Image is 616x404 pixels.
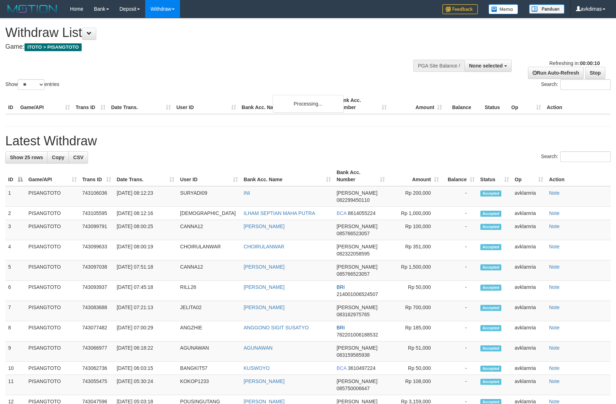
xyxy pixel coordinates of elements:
[5,207,26,220] td: 2
[177,220,241,240] td: CANNA12
[244,190,250,196] a: INI
[114,220,178,240] td: [DATE] 08:00:25
[241,166,334,186] th: Bank Acc. Name: activate to sort column ascending
[177,281,241,301] td: RILL26
[442,321,478,341] td: -
[5,94,17,114] th: ID
[26,321,80,341] td: PISANGTOTO
[5,186,26,207] td: 1
[480,305,502,311] span: Accepted
[80,375,114,395] td: 743055475
[512,186,546,207] td: avklamria
[244,223,284,229] a: [PERSON_NAME]
[337,291,378,297] span: Copy 214001006524507 to clipboard
[549,345,560,351] a: Note
[580,60,600,66] strong: 00:00:10
[512,321,546,341] td: avklamria
[337,284,345,290] span: BRI
[80,207,114,220] td: 743105595
[442,375,478,395] td: -
[337,332,378,338] span: Copy 782201006188532 to clipboard
[26,341,80,362] td: PISANGTOTO
[80,301,114,321] td: 743083688
[549,264,560,270] a: Note
[489,4,518,14] img: Button%20Memo.svg
[177,341,241,362] td: AGUNAWAN
[26,362,80,375] td: PISANGTOTO
[482,94,508,114] th: Status
[469,63,503,69] span: None selected
[464,60,512,72] button: None selected
[244,244,284,249] a: CHOIRULANWAR
[80,321,114,341] td: 743077482
[244,210,315,216] a: ILHAM SEPTIAN MAHA PUTRA
[480,285,502,291] span: Accepted
[478,166,512,186] th: Status: activate to sort column ascending
[5,375,26,395] td: 11
[114,301,178,321] td: [DATE] 07:21:13
[541,151,611,162] label: Search:
[69,151,88,163] a: CSV
[5,281,26,301] td: 6
[442,207,478,220] td: -
[108,94,174,114] th: Date Trans.
[442,186,478,207] td: -
[442,220,478,240] td: -
[244,305,284,310] a: [PERSON_NAME]
[388,207,442,220] td: Rp 1,000,000
[480,366,502,372] span: Accepted
[337,386,370,391] span: Copy 085750006647 to clipboard
[26,240,80,260] td: PISANGTOTO
[114,375,178,395] td: [DATE] 05:30:24
[512,362,546,375] td: avklamria
[512,341,546,362] td: avklamria
[52,155,64,160] span: Copy
[337,305,377,310] span: [PERSON_NAME]
[337,190,377,196] span: [PERSON_NAME]
[512,281,546,301] td: avklamria
[442,362,478,375] td: -
[480,224,502,230] span: Accepted
[512,240,546,260] td: avklamria
[512,207,546,220] td: avklamria
[442,281,478,301] td: -
[549,60,600,66] span: Refreshing in:
[26,260,80,281] td: PISANGTOTO
[26,281,80,301] td: PISANGTOTO
[388,260,442,281] td: Rp 1,500,000
[26,301,80,321] td: PISANGTOTO
[239,94,334,114] th: Bank Acc. Name
[388,281,442,301] td: Rp 50,000
[177,375,241,395] td: KOKOP1233
[26,186,80,207] td: PISANGTOTO
[337,378,377,384] span: [PERSON_NAME]
[5,362,26,375] td: 10
[5,43,404,50] h4: Game:
[549,325,560,330] a: Note
[512,166,546,186] th: Op: activate to sort column ascending
[73,155,83,160] span: CSV
[388,220,442,240] td: Rp 100,000
[544,94,611,114] th: Action
[244,378,284,384] a: [PERSON_NAME]
[337,223,377,229] span: [PERSON_NAME]
[549,284,560,290] a: Note
[512,301,546,321] td: avklamria
[244,284,284,290] a: [PERSON_NAME]
[177,301,241,321] td: JELITA02
[388,321,442,341] td: Rp 185,000
[541,79,611,90] label: Search:
[80,281,114,301] td: 743093937
[549,244,560,249] a: Note
[549,365,560,371] a: Note
[512,220,546,240] td: avklamria
[388,362,442,375] td: Rp 50,000
[413,60,464,72] div: PGA Site Balance /
[549,305,560,310] a: Note
[47,151,69,163] a: Copy
[114,341,178,362] td: [DATE] 06:18:22
[114,321,178,341] td: [DATE] 07:00:29
[388,166,442,186] th: Amount: activate to sort column ascending
[18,79,44,90] select: Showentries
[549,223,560,229] a: Note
